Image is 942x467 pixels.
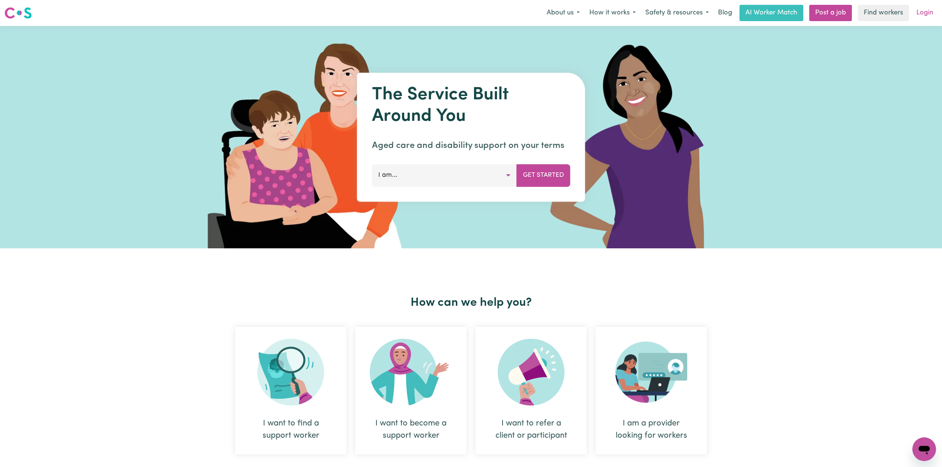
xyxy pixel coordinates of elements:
[542,5,584,21] button: About us
[912,437,936,461] iframe: Button to launch messaging window
[613,417,689,442] div: I am a provider looking for workers
[640,5,714,21] button: Safety & resources
[912,5,938,21] a: Login
[372,164,517,186] button: I am...
[372,85,570,127] h1: The Service Built Around You
[596,327,707,454] div: I am a provider looking for workers
[355,327,467,454] div: I want to become a support worker
[615,339,687,405] img: Provider
[4,4,32,21] a: Careseekers logo
[257,339,324,405] img: Search
[370,339,452,405] img: Become Worker
[372,139,570,152] p: Aged care and disability support on your terms
[493,417,569,442] div: I want to refer a client or participant
[858,5,909,21] a: Find workers
[235,327,346,454] div: I want to find a support worker
[231,296,711,310] h2: How can we help you?
[373,417,449,442] div: I want to become a support worker
[517,164,570,186] button: Get Started
[584,5,640,21] button: How it works
[714,5,737,21] a: Blog
[809,5,852,21] a: Post a job
[253,417,329,442] div: I want to find a support worker
[475,327,587,454] div: I want to refer a client or participant
[498,339,564,405] img: Refer
[4,6,32,20] img: Careseekers logo
[740,5,803,21] a: AI Worker Match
